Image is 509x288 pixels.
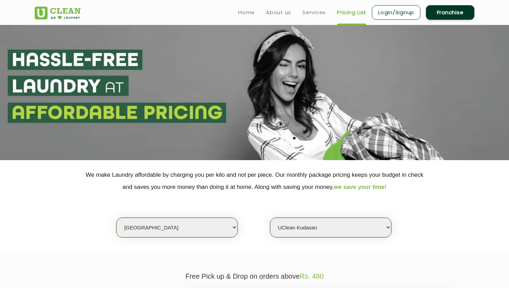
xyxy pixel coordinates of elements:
[238,8,255,17] a: Home
[266,8,291,17] a: About us
[35,272,474,280] p: Free Pick up & Drop on orders above
[426,5,474,20] a: Franchise
[337,8,366,17] a: Pricing List
[372,5,420,20] a: Login/Signup
[334,184,386,190] span: we save your time!
[300,272,324,280] span: Rs. 480
[35,169,474,193] p: We make Laundry affordable by charging you per kilo and not per piece. Our monthly package pricin...
[302,8,326,17] a: Services
[35,7,81,19] img: UClean Laundry and Dry Cleaning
